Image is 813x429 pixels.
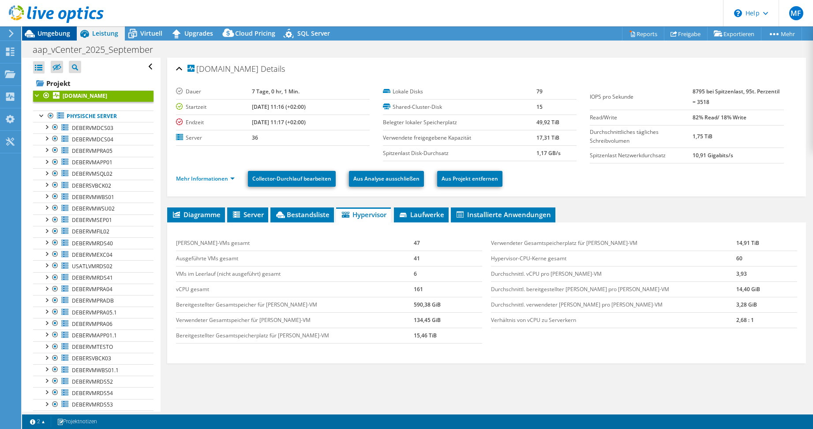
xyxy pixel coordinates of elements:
a: DEBERVMPRA06 [33,318,154,329]
td: 6 [414,266,482,281]
label: Endzeit [176,118,252,127]
a: Aus Projekt entfernen [437,171,502,187]
b: 82% Read/ 18% Write [693,114,746,121]
span: DEBERVMPRA04 [72,285,112,293]
a: DEBERVMFIL02 [33,226,154,237]
span: DEBERSVBCK02 [72,182,111,189]
td: 161 [414,281,482,297]
a: DEBERVMWBS01.1 [33,364,154,376]
td: 590,38 GiB [414,297,482,312]
span: DEBERVMPRADB [72,297,114,304]
a: Reports [622,27,664,41]
label: Server [176,133,252,142]
td: Verwendeter Gesamtspeicherplatz für [PERSON_NAME]-VM [491,236,736,251]
a: DEBERVMWSU02 [33,203,154,214]
b: 1,17 GB/s [536,149,561,157]
label: Belegter lokaler Speicherplatz [383,118,536,127]
span: DEBERVMPRA06 [72,320,112,328]
b: [DATE] 11:17 (+02:00) [252,118,306,126]
td: Durchschnittl. verwendeter [PERSON_NAME] pro [PERSON_NAME]-VM [491,297,736,312]
a: Aus Analyse ausschließen [349,171,424,187]
b: 15 [536,103,543,111]
td: 134,45 GiB [414,312,482,328]
span: DEBERVMTESTO [72,343,113,351]
td: Verwendeter Gesamtspeicher für [PERSON_NAME]-VM [176,312,414,328]
a: DEBERVMPRA05 [33,145,154,156]
span: DEBERVMWSU02 [72,205,115,212]
h1: aap_vCenter_2025_September [29,45,167,55]
a: Mehr Informationen [176,175,235,182]
label: Shared-Cluster-Disk [383,103,536,111]
td: 14,40 GiB [736,281,797,297]
label: Startzeit [176,103,252,111]
label: Lokale Disks [383,87,536,96]
b: 17,31 TiB [536,134,559,141]
a: [DOMAIN_NAME] [33,90,154,102]
label: Spitzenlast Netzwerkdurchsatz [590,151,693,160]
span: DEBERVMPRA05.1 [72,309,117,316]
td: 47 [414,236,482,251]
span: Laufwerke [398,210,444,219]
b: 79 [536,88,543,95]
b: 10,91 Gigabits/s [693,152,733,159]
td: Verhältnis von vCPU zu Serverkern [491,312,736,328]
td: 14,91 TiB [736,236,797,251]
span: Hypervisor [341,210,386,219]
a: DEBERVMTESTO [33,341,154,353]
span: DEBERVMDCS04 [72,136,113,143]
td: Bereitgestellter Gesamtspeicher für [PERSON_NAME]-VM [176,297,414,312]
span: DEBERVMRDS41 [72,274,113,281]
span: DEBERSVBCK03 [72,355,111,362]
span: DEBERVMWBS01.1 [72,366,119,374]
td: Durchschnittl. vCPU pro [PERSON_NAME]-VM [491,266,736,281]
td: Bereitgestellter Gesamtspeicherplatz für [PERSON_NAME]-VM [176,328,414,343]
td: [PERSON_NAME]-VMs gesamt [176,236,414,251]
td: 3,28 GiB [736,297,797,312]
a: DEBERVMPRA04 [33,284,154,295]
a: DEBERSVBCK03 [33,353,154,364]
label: Verwendete freigegebene Kapazität [383,133,536,142]
label: IOPS pro Sekunde [590,92,693,101]
span: DEBERVMFIL02 [72,228,109,235]
span: SQL Server [297,29,330,37]
span: USATLVMRDS02 [72,263,112,270]
span: DEBERVMRDS53 [72,401,113,408]
a: Collector-Durchlauf bearbeiten [248,171,336,187]
span: Upgrades [184,29,213,37]
a: DEBERVMDCS04 [33,133,154,145]
span: MF [789,6,803,20]
td: 60 [736,251,797,266]
span: Leistung [92,29,118,37]
span: Bestandsliste [275,210,330,219]
a: DEBERVMSEP01 [33,214,154,226]
a: Physische Server [33,111,154,122]
b: 8795 bei Spitzenlast, 95t. Perzentil = 3518 [693,88,779,106]
span: [DOMAIN_NAME] [187,65,259,74]
span: Installierte Anwendungen [455,210,551,219]
td: 2,68 : 1 [736,312,797,328]
label: Durchschnittliches tägliches Schreibvolumen [590,128,693,145]
span: DEBERVMEXC04 [72,251,112,259]
span: Umgebung [37,29,70,37]
td: 15,46 TiB [414,328,482,343]
span: DEBERVMWBS01 [72,193,114,201]
a: DEBERVMRDS54 [33,387,154,399]
b: [DOMAIN_NAME] [63,92,107,100]
td: Durchschnittl. bereitgestellter [PERSON_NAME] pro [PERSON_NAME]-VM [491,281,736,297]
a: DEBERVMAPP01.1 [33,329,154,341]
a: USATLVMRDS02 [33,260,154,272]
a: DEBERVMRDS52 [33,376,154,387]
label: Spitzenlast Disk-Durchsatz [383,149,536,158]
svg: \n [734,9,742,17]
a: DEBERVMAPP01 [33,157,154,168]
b: 7 Tage, 0 hr, 1 Min. [252,88,300,95]
a: Projektnotizen [51,416,103,427]
span: DEBERVMRDS52 [72,378,113,385]
span: DEBERVMPRA05 [72,147,112,155]
span: Diagramme [172,210,221,219]
b: 36 [252,134,258,141]
span: DEBERVMSEP01 [72,216,112,224]
a: 2 [24,416,51,427]
a: DEBERVMPRADB [33,295,154,307]
span: Virtuell [140,29,162,37]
